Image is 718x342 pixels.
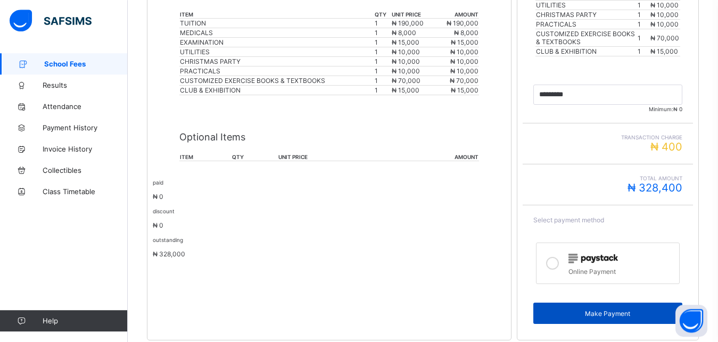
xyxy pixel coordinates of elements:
[435,11,479,19] th: amount
[535,1,638,10] td: UTILITIES
[374,47,391,57] td: 1
[535,29,638,47] td: CUSTOMIZED EXERCISE BOOKS & TEXTBOOKS
[568,254,618,263] img: paystack.0b99254114f7d5403c0525f3550acd03.svg
[447,19,478,27] span: ₦ 190,000
[533,106,682,112] span: Minimum:
[450,57,478,65] span: ₦ 10,000
[675,305,707,337] button: Open asap
[180,77,374,85] div: CUSTOMIZED EXERCISE BOOKS & TEXTBOOKS
[374,11,391,19] th: qty
[628,181,682,194] span: ₦ 328,400
[650,47,678,55] span: ₦ 15,000
[673,106,682,112] span: ₦ 0
[180,19,374,27] div: TUITION
[153,237,183,243] small: outstanding
[392,38,419,46] span: ₦ 15,000
[179,11,374,19] th: item
[43,81,128,89] span: Results
[179,131,479,143] p: Optional Items
[637,29,650,47] td: 1
[374,38,391,47] td: 1
[533,134,682,140] span: Transaction charge
[568,265,674,276] div: Online Payment
[637,20,650,29] td: 1
[637,1,650,10] td: 1
[374,28,391,38] td: 1
[180,67,374,75] div: PRACTICALS
[650,1,679,9] span: ₦ 10,000
[450,48,478,56] span: ₦ 10,000
[180,57,374,65] div: CHRISTMAS PARTY
[44,60,128,68] span: School Fees
[650,11,679,19] span: ₦ 10,000
[392,86,419,94] span: ₦ 15,000
[43,166,128,174] span: Collectibles
[43,123,128,132] span: Payment History
[43,102,128,111] span: Attendance
[10,10,92,32] img: safsims
[374,76,391,86] td: 1
[637,10,650,20] td: 1
[535,20,638,29] td: PRACTICALS
[232,153,278,161] th: qty
[535,10,638,20] td: CHRISTMAS PARTY
[391,11,435,19] th: unit price
[153,250,185,258] span: ₦ 328,000
[153,179,163,186] small: paid
[454,29,478,37] span: ₦ 8,000
[153,208,175,214] small: discount
[451,38,478,46] span: ₦ 15,000
[392,48,420,56] span: ₦ 10,000
[392,19,424,27] span: ₦ 190,000
[392,77,420,85] span: ₦ 70,000
[650,20,679,28] span: ₦ 10,000
[541,310,674,318] span: Make Payment
[450,67,478,75] span: ₦ 10,000
[650,140,682,153] span: ₦ 400
[180,38,374,46] div: EXAMINATION
[153,193,163,201] span: ₦ 0
[153,221,163,229] span: ₦ 0
[278,153,388,161] th: unit price
[650,34,679,42] span: ₦ 70,000
[374,66,391,76] td: 1
[392,57,420,65] span: ₦ 10,000
[43,187,128,196] span: Class Timetable
[43,145,128,153] span: Invoice History
[637,47,650,56] td: 1
[179,153,232,161] th: item
[180,86,374,94] div: CLUB & EXHIBITION
[451,86,478,94] span: ₦ 15,000
[43,316,127,325] span: Help
[533,216,604,224] span: Select payment method
[180,29,374,37] div: MEDICALS
[533,175,682,181] span: Total Amount
[180,48,374,56] div: UTILITIES
[374,57,391,66] td: 1
[392,29,416,37] span: ₦ 8,000
[374,19,391,28] td: 1
[388,153,479,161] th: amount
[392,67,420,75] span: ₦ 10,000
[450,77,478,85] span: ₦ 70,000
[374,86,391,95] td: 1
[535,47,638,56] td: CLUB & EXHIBITION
